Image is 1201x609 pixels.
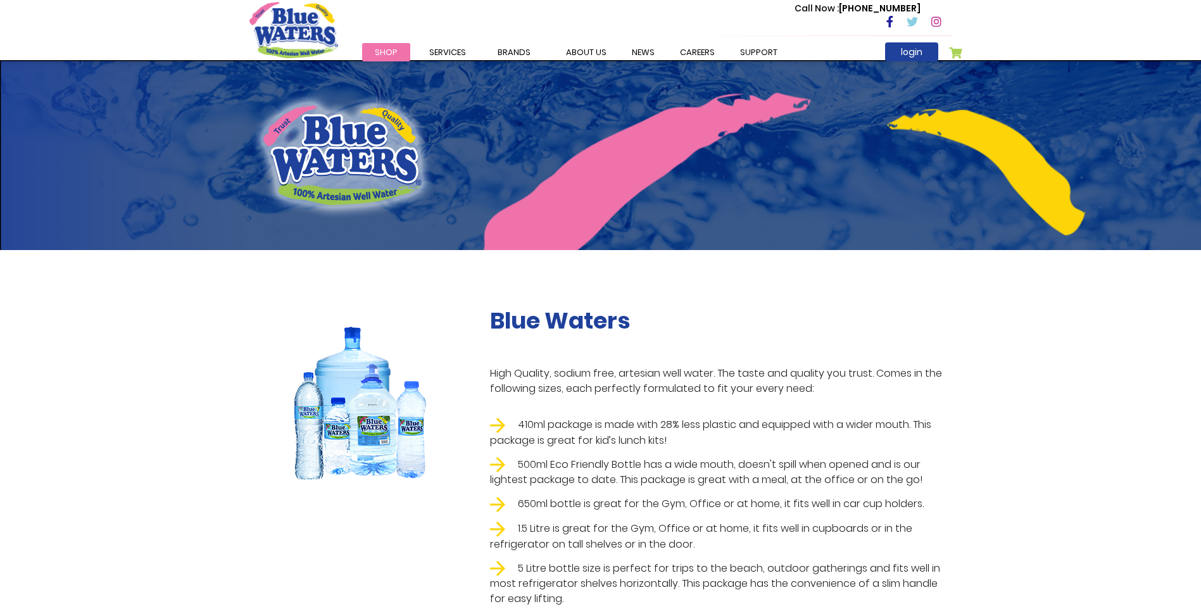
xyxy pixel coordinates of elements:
[429,46,466,58] span: Services
[795,2,921,15] p: [PHONE_NUMBER]
[498,46,531,58] span: Brands
[490,496,952,512] li: 650ml bottle is great for the Gym, Office or at home, it fits well in car cup holders.
[490,307,952,334] h2: Blue Waters
[553,43,619,61] a: about us
[619,43,667,61] a: News
[490,417,952,448] li: 410ml package is made with 28% less plastic and equipped with a wider mouth. This package is grea...
[885,42,938,61] a: login
[249,2,338,58] a: store logo
[490,521,952,552] li: 1.5 Litre is great for the Gym, Office or at home, it fits well in cupboards or in the refrigerat...
[375,46,398,58] span: Shop
[490,457,952,488] li: 500ml Eco Friendly Bottle has a wide mouth, doesn't spill when opened and is our lightest package...
[490,366,952,396] p: High Quality, sodium free, artesian well water. The taste and quality you trust. Comes in the fol...
[490,561,952,607] li: 5 Litre bottle size is perfect for trips to the beach, outdoor gatherings and fits well in most r...
[795,2,839,15] span: Call Now :
[667,43,727,61] a: careers
[727,43,790,61] a: support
